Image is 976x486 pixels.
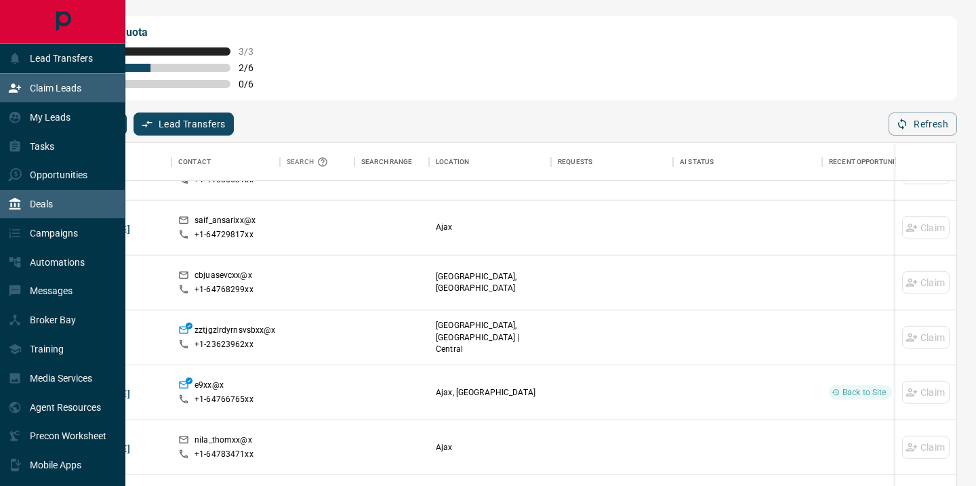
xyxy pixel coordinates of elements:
div: Recent Opportunities (30d) [829,143,929,181]
p: Ajax [436,441,544,453]
p: cbjuasevcxx@x [195,270,252,284]
span: 2 / 6 [239,62,268,73]
p: [GEOGRAPHIC_DATA], [GEOGRAPHIC_DATA] [436,271,544,294]
div: Requests [558,143,592,181]
div: Recent Opportunities (30d) [822,143,958,181]
div: Contact [171,143,280,181]
p: +1- 64783471xx [195,449,253,460]
button: Refresh [889,113,957,136]
p: Ajax, [GEOGRAPHIC_DATA] [436,386,544,398]
p: +1- 64768299xx [195,284,253,296]
p: +1- 23623962xx [195,339,253,350]
p: zztjgzlrdyrnsvsbxx@x [195,325,276,339]
div: Contact [178,143,211,181]
div: AI Status [673,143,822,181]
div: AI Status [680,143,714,181]
div: Search Range [361,143,413,181]
div: Search [287,143,331,181]
div: Requests [551,143,673,181]
p: [GEOGRAPHIC_DATA], [GEOGRAPHIC_DATA] | Central [436,320,544,355]
p: saif_ansarixx@x [195,215,256,229]
div: Location [429,143,551,181]
div: Location [436,143,469,181]
p: My Daily Quota [73,24,268,41]
span: 0 / 6 [239,79,268,89]
button: Lead Transfers [134,113,235,136]
p: +1- 64729817xx [195,229,253,241]
span: 3 / 3 [239,46,268,57]
div: Name [49,143,171,181]
p: +1- 41656631xx [195,174,253,186]
p: +1- 64766765xx [195,394,253,405]
p: e9xx@x [195,380,224,394]
span: Back to Site [837,386,892,398]
div: Search Range [354,143,429,181]
p: nila_thomxx@x [195,434,252,449]
p: Ajax [436,222,544,233]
